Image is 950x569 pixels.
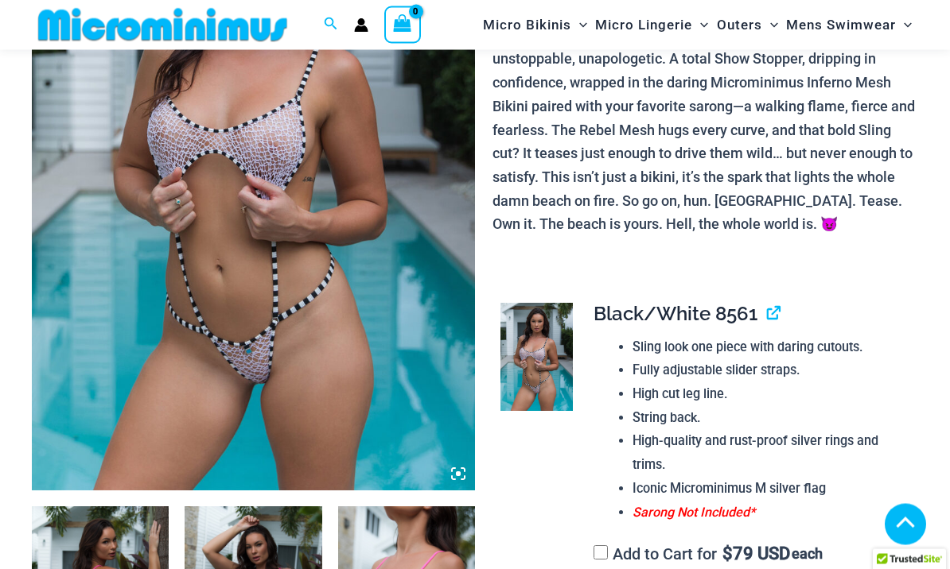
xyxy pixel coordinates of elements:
a: View Shopping Cart, empty [384,6,421,43]
span: Sarong Not Included* [633,505,755,521]
nav: Site Navigation [477,2,918,48]
span: Menu Toggle [896,5,912,45]
li: High-quality and rust-proof silver rings and trims. [633,430,905,477]
a: Micro BikinisMenu ToggleMenu Toggle [479,5,591,45]
input: Add to Cart for$79 USD each [594,546,608,560]
span: Outers [717,5,762,45]
span: Menu Toggle [762,5,778,45]
li: Fully adjustable slider straps. [633,359,905,383]
label: Add to Cart for [594,545,823,564]
span: Mens Swimwear [786,5,896,45]
span: Menu Toggle [571,5,587,45]
li: Iconic Microminimus M silver flag [633,478,905,501]
span: 79 USD [722,547,790,563]
li: Sling look one piece with daring cutouts. [633,336,905,360]
a: OutersMenu ToggleMenu Toggle [713,5,782,45]
a: Search icon link [324,15,338,35]
img: Inferno Mesh Black White 8561 One Piece [500,304,573,412]
span: Menu Toggle [692,5,708,45]
li: String back. [633,407,905,431]
a: Mens SwimwearMenu ToggleMenu Toggle [782,5,916,45]
a: Micro LingerieMenu ToggleMenu Toggle [591,5,712,45]
span: each [792,547,823,563]
a: Account icon link [354,18,368,33]
li: High cut leg line. [633,383,905,407]
span: Black/White 8561 [594,303,757,326]
span: $ [722,544,733,564]
span: Micro Lingerie [595,5,692,45]
img: MM SHOP LOGO FLAT [32,7,294,43]
span: Micro Bikinis [483,5,571,45]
